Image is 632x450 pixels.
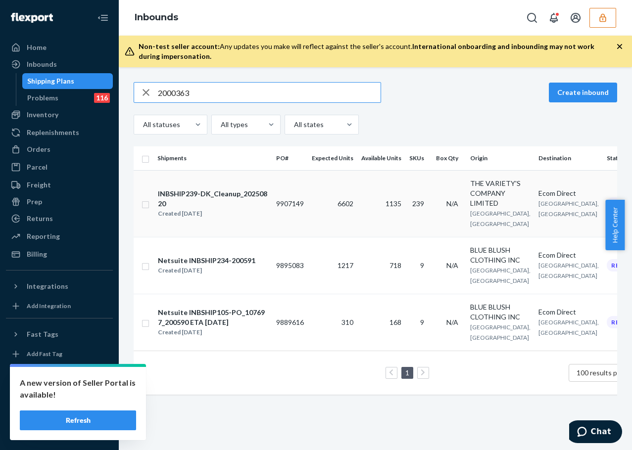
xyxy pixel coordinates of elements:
div: Freight [27,180,51,190]
span: [GEOGRAPHIC_DATA], [GEOGRAPHIC_DATA] [538,200,599,218]
a: Freight [6,177,113,193]
a: Inventory [6,107,113,123]
ol: breadcrumbs [127,3,186,32]
span: N/A [446,318,458,326]
span: N/A [446,199,458,208]
div: INBSHIP239-DK_Cleanup_20250820 [158,189,268,209]
th: SKUs [405,146,432,170]
span: 310 [341,318,353,326]
a: Add Integration [6,298,113,314]
a: Help Center [6,405,113,421]
a: Page 1 is your current page [403,368,411,377]
th: Available Units [357,146,405,170]
a: Prep [6,194,113,210]
div: Created [DATE] [158,209,268,219]
button: Close Navigation [93,8,113,28]
div: Created [DATE] [158,266,255,275]
a: Inbounds [6,56,113,72]
div: Ecom Direct [538,188,599,198]
th: Origin [466,146,535,170]
a: Parcel [6,159,113,175]
div: Fast Tags [27,329,58,339]
button: Give Feedback [6,422,113,438]
button: Create inbound [549,83,617,102]
iframe: Opens a widget where you can chat to one of our agents [569,420,622,445]
div: Shipping Plans [27,76,74,86]
button: Refresh [20,410,136,430]
button: Talk to Support [6,389,113,405]
div: Returns [27,214,53,224]
span: 239 [412,199,424,208]
a: Settings [6,372,113,388]
a: Reporting [6,228,113,244]
div: Ecom Direct [538,307,599,317]
div: Created [DATE] [158,327,268,337]
div: Prep [27,197,42,207]
span: [GEOGRAPHIC_DATA], [GEOGRAPHIC_DATA] [538,318,599,336]
a: Problems116 [22,90,113,106]
span: [GEOGRAPHIC_DATA], [GEOGRAPHIC_DATA] [470,323,531,341]
input: All statuses [142,120,143,130]
span: 1217 [338,261,353,270]
div: Any updates you make will reflect against the seller's account. [139,42,616,61]
div: Add Integration [27,302,71,310]
button: Integrations [6,278,113,294]
div: Billing [27,249,47,259]
a: Replenishments [6,125,113,140]
input: All states [293,120,294,130]
input: All types [220,120,221,130]
p: A new version of Seller Portal is available! [20,377,136,401]
div: Netsuite INBSHIP105-PO_107697_200590 ETA [DATE] [158,308,268,327]
div: Reporting [27,231,60,241]
td: 9907149 [272,170,308,237]
div: Netsuite INBSHIP234-200591 [158,256,255,266]
div: Problems [27,93,58,103]
div: Home [27,43,47,52]
button: Help Center [605,200,625,250]
span: 9 [420,261,424,270]
div: Parcel [27,162,48,172]
input: Search inbounds by name, destination, msku... [158,83,381,102]
div: BLUE BLUSH CLOTHING INC [470,302,531,322]
span: 1135 [386,199,401,208]
th: Box Qty [432,146,466,170]
td: 9889616 [272,294,308,351]
a: Inbounds [135,12,178,23]
span: N/A [446,261,458,270]
div: Replenishments [27,128,79,137]
div: Inbounds [27,59,57,69]
button: Open account menu [566,8,585,28]
th: Expected Units [308,146,357,170]
span: 168 [389,318,401,326]
div: Add Fast Tag [27,350,62,358]
span: 718 [389,261,401,270]
th: Destination [535,146,603,170]
a: Add Fast Tag [6,346,113,362]
span: [GEOGRAPHIC_DATA], [GEOGRAPHIC_DATA] [470,210,531,227]
a: Billing [6,246,113,262]
span: 9 [420,318,424,326]
img: Flexport logo [11,13,53,23]
div: Inventory [27,110,58,120]
th: PO# [272,146,308,170]
button: Open notifications [544,8,564,28]
button: Fast Tags [6,326,113,342]
span: 6602 [338,199,353,208]
div: Integrations [27,281,68,291]
span: Non-test seller account: [139,42,220,50]
a: Home [6,40,113,55]
button: Open Search Box [522,8,542,28]
div: Ecom Direct [538,250,599,260]
div: BLUE BLUSH CLOTHING INC [470,245,531,265]
a: Returns [6,211,113,226]
div: Orders [27,144,50,154]
th: Shipments [153,146,272,170]
span: [GEOGRAPHIC_DATA], [GEOGRAPHIC_DATA] [538,262,599,279]
span: [GEOGRAPHIC_DATA], [GEOGRAPHIC_DATA] [470,267,531,284]
a: Orders [6,141,113,157]
div: THE VARIETY'S COMPANY LIMITED [470,179,531,208]
td: 9895083 [272,237,308,294]
div: 116 [94,93,110,103]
